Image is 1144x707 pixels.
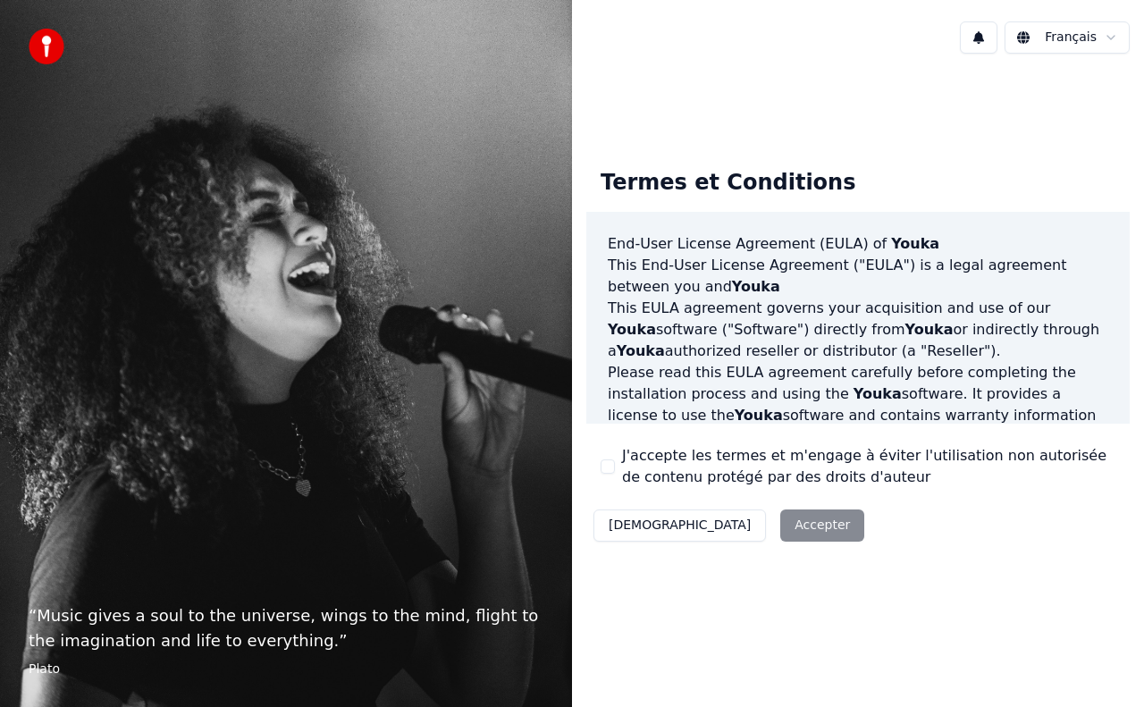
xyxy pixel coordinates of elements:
button: [DEMOGRAPHIC_DATA] [593,509,766,542]
img: youka [29,29,64,64]
footer: Plato [29,661,543,678]
span: Youka [732,278,780,295]
label: J'accepte les termes et m'engage à éviter l'utilisation non autorisée de contenu protégé par des ... [622,445,1115,488]
p: This EULA agreement governs your acquisition and use of our software ("Software") directly from o... [608,298,1108,362]
span: Youka [854,385,902,402]
p: This End-User License Agreement ("EULA") is a legal agreement between you and [608,255,1108,298]
span: Youka [608,321,656,338]
span: Youka [905,321,954,338]
div: Termes et Conditions [586,155,870,212]
p: “ Music gives a soul to the universe, wings to the mind, flight to the imagination and life to ev... [29,603,543,653]
span: Youka [617,342,665,359]
h3: End-User License Agreement (EULA) of [608,233,1108,255]
span: Youka [891,235,939,252]
span: Youka [735,407,783,424]
p: Please read this EULA agreement carefully before completing the installation process and using th... [608,362,1108,448]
